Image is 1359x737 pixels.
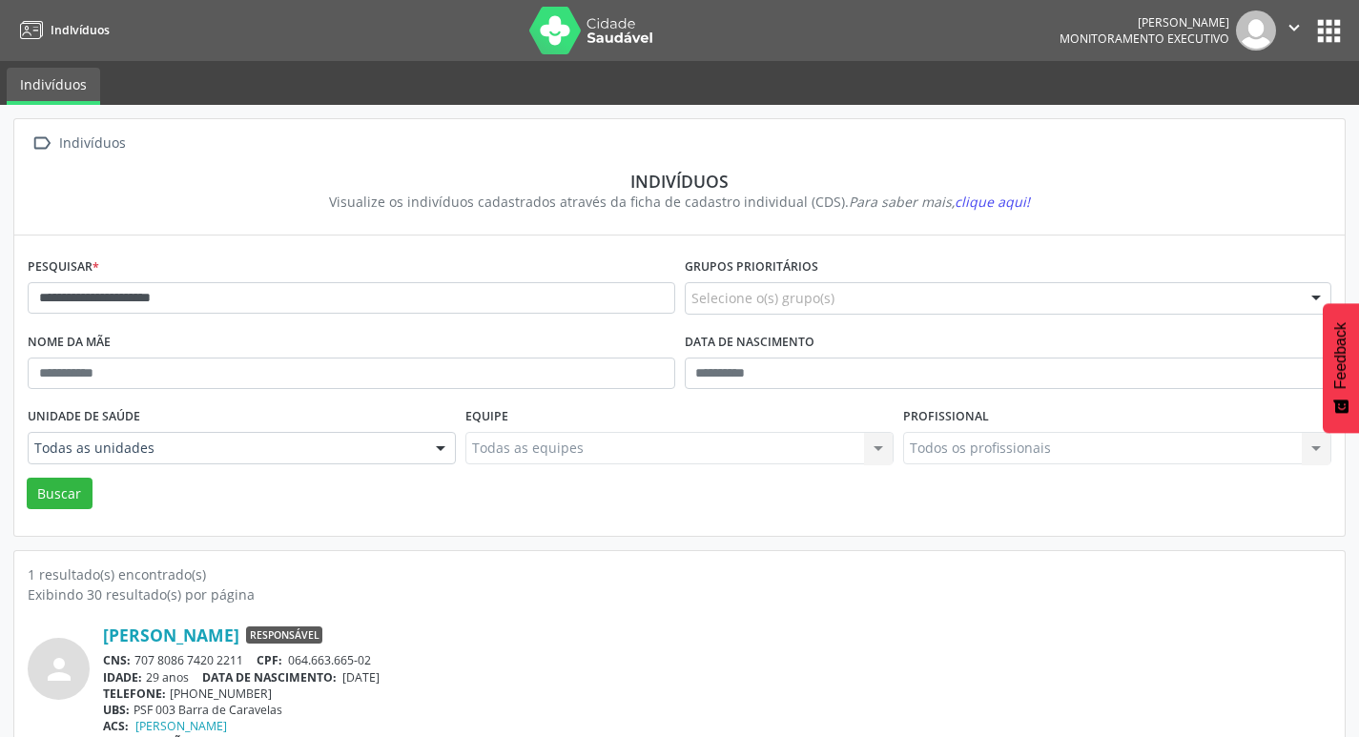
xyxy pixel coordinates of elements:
div: 29 anos [103,669,1331,686]
span: CPF: [257,652,282,668]
label: Unidade de saúde [28,402,140,432]
button: Feedback - Mostrar pesquisa [1323,303,1359,433]
a:  Indivíduos [28,130,129,157]
span: IDADE: [103,669,142,686]
span: TELEFONE: [103,686,166,702]
i:  [28,130,55,157]
span: Feedback [1332,322,1349,389]
div: 707 8086 7420 2211 [103,652,1331,668]
div: PSF 003 Barra de Caravelas [103,702,1331,718]
label: Profissional [903,402,989,432]
label: Data de nascimento [685,328,814,358]
div: 1 resultado(s) encontrado(s) [28,564,1331,584]
div: Indivíduos [55,130,129,157]
span: ACS: [103,718,129,734]
a: Indivíduos [13,14,110,46]
a: Indivíduos [7,68,100,105]
span: [DATE] [342,669,380,686]
span: DATA DE NASCIMENTO: [202,669,337,686]
div: Exibindo 30 resultado(s) por página [28,584,1331,604]
span: Indivíduos [51,22,110,38]
span: Responsável [246,626,322,644]
div: [PERSON_NAME] [1060,14,1229,31]
span: CNS: [103,652,131,668]
div: Visualize os indivíduos cadastrados através da ficha de cadastro individual (CDS). [41,192,1318,212]
span: 064.663.665-02 [288,652,371,668]
div: Indivíduos [41,171,1318,192]
i: person [42,652,76,686]
button:  [1276,10,1312,51]
div: [PHONE_NUMBER] [103,686,1331,702]
label: Grupos prioritários [685,253,818,282]
label: Pesquisar [28,253,99,282]
i:  [1284,17,1305,38]
span: Todas as unidades [34,439,417,458]
a: [PERSON_NAME] [135,718,227,734]
label: Nome da mãe [28,328,111,358]
span: Monitoramento Executivo [1060,31,1229,47]
label: Equipe [465,402,508,432]
button: Buscar [27,478,93,510]
span: UBS: [103,702,130,718]
button: apps [1312,14,1346,48]
i: Para saber mais, [849,193,1030,211]
span: clique aqui! [955,193,1030,211]
img: img [1236,10,1276,51]
a: [PERSON_NAME] [103,624,239,645]
span: Selecione o(s) grupo(s) [691,288,834,308]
